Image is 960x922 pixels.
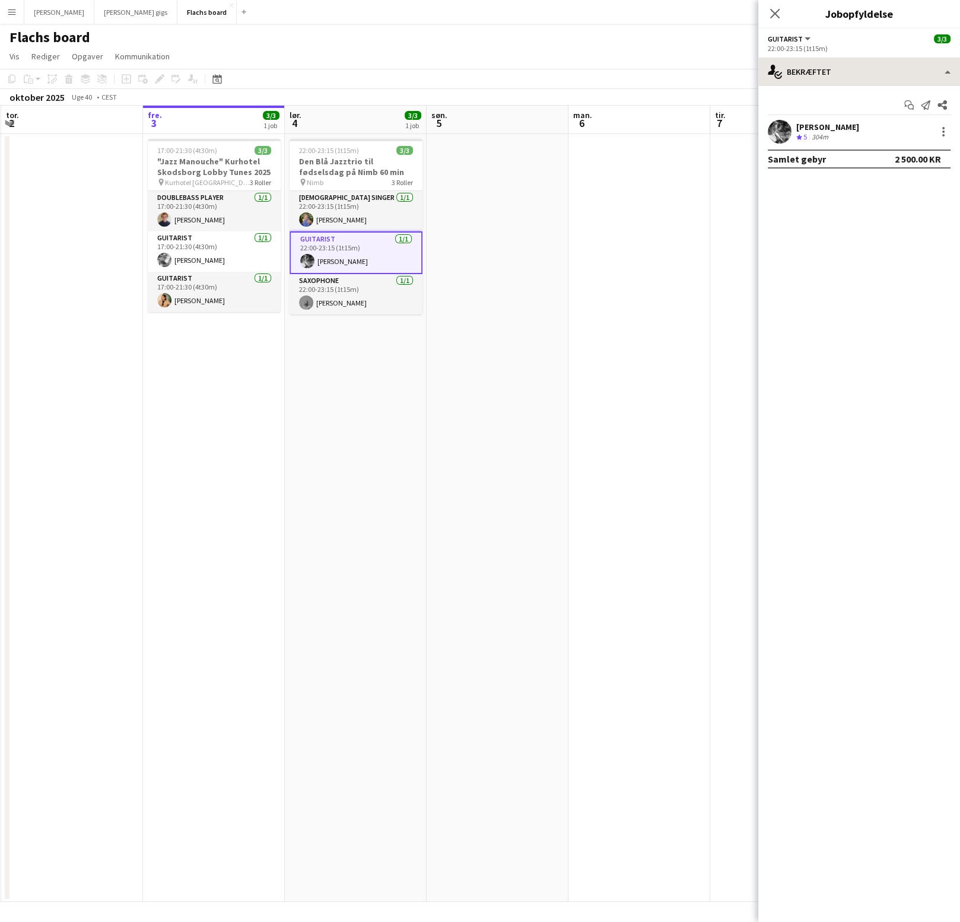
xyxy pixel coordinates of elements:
[165,178,250,187] span: Kurhotel [GEOGRAPHIC_DATA]
[290,274,422,314] app-card-role: Saxophone1/122:00-23:15 (1t15m)[PERSON_NAME]
[290,191,422,231] app-card-role: [DEMOGRAPHIC_DATA] Singer1/122:00-23:15 (1t15m)[PERSON_NAME]
[146,116,162,130] span: 3
[768,153,826,165] div: Samlet gebyr
[101,93,117,101] div: CEST
[768,34,812,43] button: Guitarist
[6,110,19,120] span: tor.
[307,178,323,187] span: Nimb
[148,156,281,177] h3: "Jazz Manouche" Kurhotel Skodsborg Lobby Tunes 2025
[803,132,807,141] span: 5
[177,1,237,24] button: Flachs board
[148,110,162,120] span: fre.
[24,1,94,24] button: [PERSON_NAME]
[758,6,960,21] h3: Jobopfyldelse
[157,146,217,155] span: 17:00-21:30 (4t30m)
[571,116,592,130] span: 6
[768,44,951,53] div: 22:00-23:15 (1t15m)
[263,111,279,120] span: 3/3
[768,34,803,43] span: Guitarist
[72,51,103,62] span: Opgaver
[115,51,170,62] span: Kommunikation
[713,116,726,130] span: 7
[27,49,65,64] a: Rediger
[288,116,301,130] span: 4
[290,156,422,177] h3: Den Blå Jazztrio til fødselsdag på Nimb 60 min
[290,231,422,274] app-card-role: Guitarist1/122:00-23:15 (1t15m)[PERSON_NAME]
[715,110,726,120] span: tir.
[94,1,177,24] button: [PERSON_NAME] gigs
[430,116,447,130] span: 5
[9,91,65,103] div: oktober 2025
[148,139,281,312] app-job-card: 17:00-21:30 (4t30m)3/3"Jazz Manouche" Kurhotel Skodsborg Lobby Tunes 2025 Kurhotel [GEOGRAPHIC_DA...
[405,121,421,130] div: 1 job
[809,132,831,142] div: 304m
[148,231,281,272] app-card-role: Guitarist1/117:00-21:30 (4t30m)[PERSON_NAME]
[392,178,413,187] span: 3 Roller
[5,49,24,64] a: Vis
[405,111,421,120] span: 3/3
[431,110,447,120] span: søn.
[396,146,413,155] span: 3/3
[290,110,301,120] span: lør.
[796,122,859,132] div: [PERSON_NAME]
[148,191,281,231] app-card-role: Doublebass Player1/117:00-21:30 (4t30m)[PERSON_NAME]
[263,121,279,130] div: 1 job
[110,49,174,64] a: Kommunikation
[4,116,19,130] span: 2
[573,110,592,120] span: man.
[31,51,60,62] span: Rediger
[895,153,941,165] div: 2 500.00 KR
[299,146,359,155] span: 22:00-23:15 (1t15m)
[67,49,108,64] a: Opgaver
[934,34,951,43] span: 3/3
[9,51,20,62] span: Vis
[290,139,422,314] app-job-card: 22:00-23:15 (1t15m)3/3Den Blå Jazztrio til fødselsdag på Nimb 60 min Nimb3 Roller[DEMOGRAPHIC_DAT...
[250,178,271,187] span: 3 Roller
[255,146,271,155] span: 3/3
[67,93,97,101] span: Uge 40
[148,272,281,312] app-card-role: Guitarist1/117:00-21:30 (4t30m)[PERSON_NAME]
[758,58,960,86] div: Bekræftet
[9,28,90,46] h1: Flachs board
